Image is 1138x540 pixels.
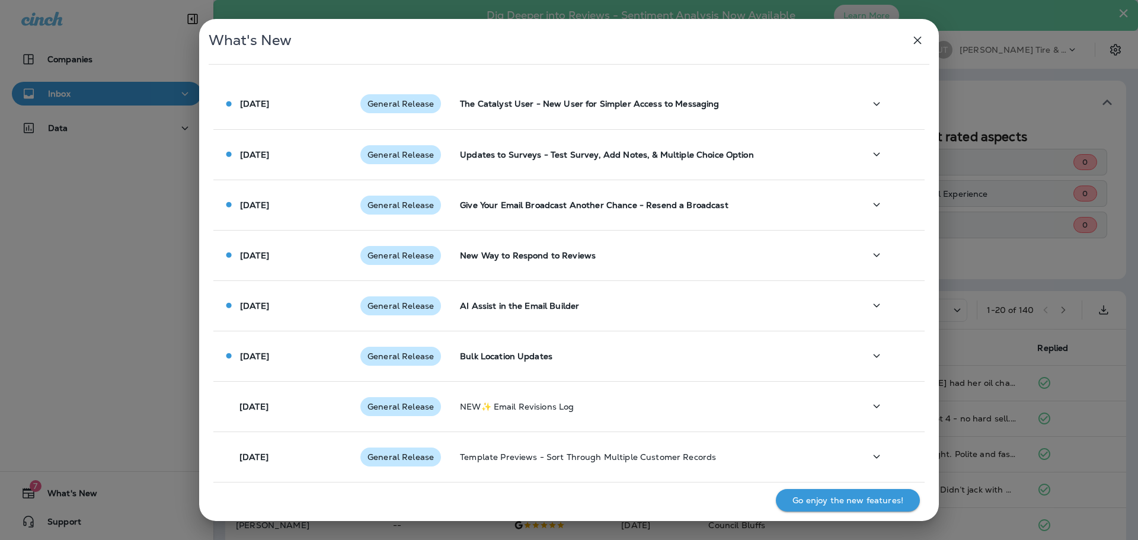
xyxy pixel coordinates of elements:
p: Updates to Surveys - Test Survey, Add Notes, & Multiple Choice Option [460,150,846,159]
span: General Release [360,200,441,210]
p: New Way to Respond to Reviews [460,251,846,260]
p: [DATE] [239,402,268,411]
span: What's New [209,31,292,49]
button: Go enjoy the new features! [776,489,920,512]
p: Bulk Location Updates [460,352,846,361]
p: [DATE] [240,301,269,311]
span: General Release [360,402,441,411]
p: Go enjoy the new features! [792,496,903,505]
p: [DATE] [240,99,269,108]
span: General Release [360,301,441,311]
p: Template Previews - Sort Through Multiple Customer Records [460,452,846,462]
p: [DATE] [240,150,269,159]
p: AI Assist in the Email Builder [460,301,846,311]
span: General Release [360,352,441,361]
span: General Release [360,150,441,159]
p: [DATE] [240,200,269,210]
p: Give Your Email Broadcast Another Chance - Resend a Broadcast [460,200,846,210]
span: General Release [360,251,441,260]
p: [DATE] [239,452,268,462]
span: General Release [360,99,441,108]
span: General Release [360,452,441,462]
p: NEW✨ Email Revisions Log [460,402,846,411]
p: [DATE] [240,352,269,361]
p: The Catalyst User - New User for Simpler Access to Messaging [460,99,846,108]
p: [DATE] [240,251,269,260]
